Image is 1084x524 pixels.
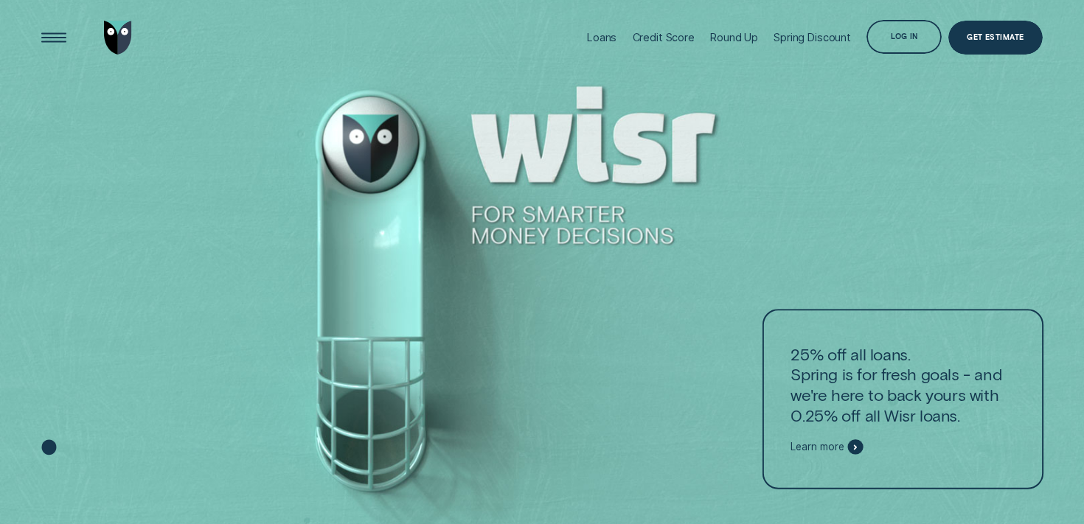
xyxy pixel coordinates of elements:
span: Learn more [791,441,844,454]
a: 25% off all loans.Spring is for fresh goals - and we're here to back yours with 0.25% off all Wis... [762,310,1043,490]
a: Get Estimate [948,21,1043,55]
button: Open Menu [37,21,71,55]
button: Log in [866,20,942,54]
div: Credit Score [633,31,695,43]
div: Round Up [710,31,758,43]
div: Loans [587,31,616,43]
img: Wisr [104,21,132,55]
div: Spring Discount [774,31,851,43]
p: 25% off all loans. Spring is for fresh goals - and we're here to back yours with 0.25% off all Wi... [791,344,1015,426]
